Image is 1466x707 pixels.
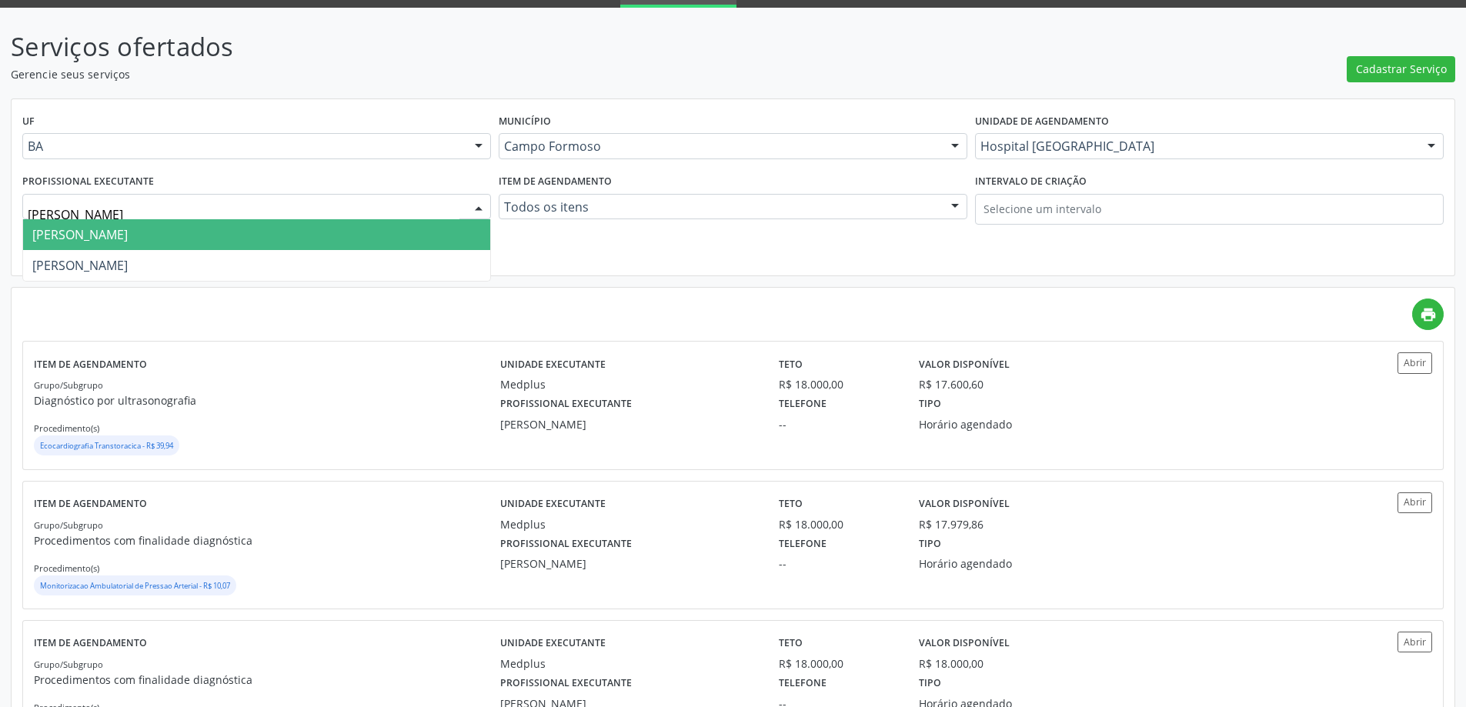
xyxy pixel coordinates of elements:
label: Telefone [779,392,827,416]
div: R$ 17.600,60 [919,376,983,392]
small: Ecocardiografia Transtoracica - R$ 39,94 [40,441,173,451]
label: Unidade executante [500,352,606,376]
a: print [1412,298,1444,330]
label: Teto [779,352,803,376]
label: Item de agendamento [34,632,147,655]
div: R$ 18.000,00 [779,516,897,532]
label: Item de agendamento [34,352,147,376]
div: R$ 18.000,00 [919,655,983,672]
label: Intervalo de criação [975,170,1087,194]
div: R$ 17.979,86 [919,516,983,532]
label: Unidade executante [500,632,606,655]
div: [PERSON_NAME] [500,555,758,572]
p: Procedimentos com finalidade diagnóstica [34,672,500,688]
div: -- [779,416,897,432]
span: Hospital [GEOGRAPHIC_DATA] [980,138,1412,154]
span: Todos os itens [504,199,936,215]
p: Serviços ofertados [11,28,1022,66]
small: Procedimento(s) [34,422,99,434]
label: Profissional executante [22,170,154,194]
small: Procedimento(s) [34,562,99,574]
p: Procedimentos com finalidade diagnóstica [34,532,500,549]
label: Teto [779,492,803,516]
label: Unidade de agendamento [975,110,1109,134]
span: BA [28,138,459,154]
label: Teto [779,632,803,655]
label: Profissional executante [500,532,632,556]
label: Tipo [919,672,941,695]
div: Medplus [500,376,758,392]
label: Valor disponível [919,492,1010,516]
small: Grupo/Subgrupo [34,379,103,391]
input: Selecione um intervalo [975,194,1444,225]
label: Item de agendamento [34,492,147,516]
label: Profissional executante [500,392,632,416]
div: Horário agendado [919,416,1107,432]
label: Telefone [779,532,827,556]
label: Unidade executante [500,492,606,516]
button: Cadastrar Serviço [1347,56,1455,82]
button: Abrir [1398,352,1432,373]
label: Valor disponível [919,352,1010,376]
span: Campo Formoso [504,138,936,154]
span: [PERSON_NAME] [32,257,128,274]
button: Abrir [1398,632,1432,652]
div: -- [779,555,897,572]
small: Grupo/Subgrupo [34,519,103,531]
label: UF [22,110,35,134]
div: R$ 18.000,00 [779,655,897,672]
div: Horário agendado [919,555,1107,572]
div: [PERSON_NAME] [500,416,758,432]
p: Gerencie seus serviços [11,66,1022,82]
i: print [1420,306,1437,323]
input: Selecione um profissional [28,199,459,230]
label: Município [499,110,551,134]
span: Cadastrar Serviço [1356,61,1447,77]
small: Monitorizacao Ambulatorial de Pressao Arterial - R$ 10,07 [40,581,230,591]
label: Tipo [919,392,941,416]
button: Abrir [1398,492,1432,513]
label: Valor disponível [919,632,1010,655]
label: Tipo [919,532,941,556]
label: Telefone [779,672,827,695]
label: Profissional executante [500,672,632,695]
div: Medplus [500,655,758,672]
p: Diagnóstico por ultrasonografia [34,392,500,409]
div: Medplus [500,516,758,532]
div: R$ 18.000,00 [779,376,897,392]
small: Grupo/Subgrupo [34,659,103,670]
span: [PERSON_NAME] [32,226,128,243]
label: Item de agendamento [499,170,612,194]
